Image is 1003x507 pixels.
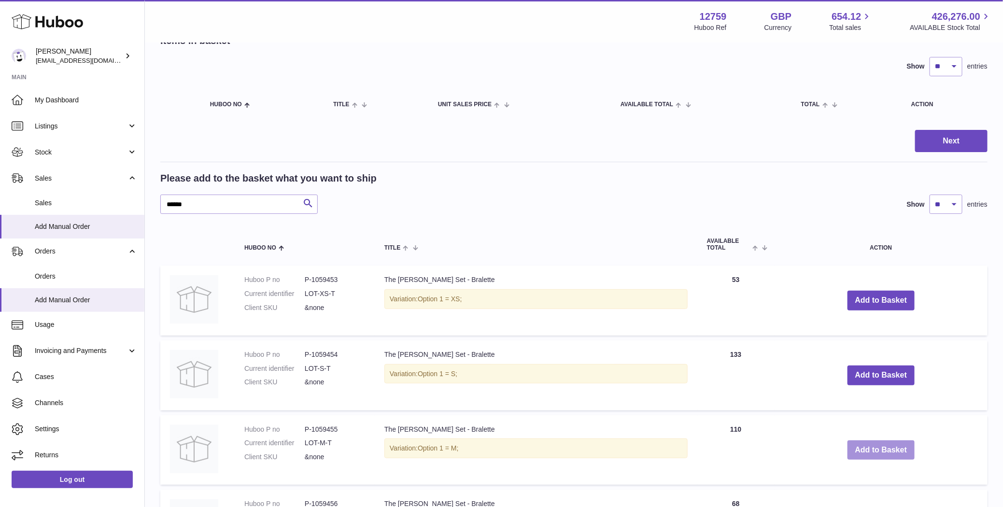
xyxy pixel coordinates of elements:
[170,275,218,324] img: The Lottie Set - Bralette
[967,62,988,71] span: entries
[829,23,872,32] span: Total sales
[694,23,727,32] div: Huboo Ref
[907,62,925,71] label: Show
[775,228,988,260] th: Action
[244,364,305,373] dt: Current identifier
[35,451,137,460] span: Returns
[36,47,123,65] div: [PERSON_NAME]
[35,272,137,281] span: Orders
[967,200,988,209] span: entries
[384,289,688,309] div: Variation:
[700,10,727,23] strong: 12759
[764,23,792,32] div: Currency
[384,438,688,458] div: Variation:
[910,23,991,32] span: AVAILABLE Stock Total
[12,49,26,63] img: sofiapanwar@unndr.com
[305,350,365,359] dd: P-1059454
[832,10,861,23] span: 654.12
[305,364,365,373] dd: LOT-S-T
[160,172,377,185] h2: Please add to the basket what you want to ship
[170,350,218,398] img: The Lottie Set - Bralette
[35,222,137,231] span: Add Manual Order
[621,101,673,108] span: AVAILABLE Total
[35,122,127,131] span: Listings
[418,370,457,378] span: Option 1 = S;
[771,10,791,23] strong: GBP
[801,101,820,108] span: Total
[244,275,305,284] dt: Huboo P no
[418,295,462,303] span: Option 1 = XS;
[244,452,305,462] dt: Client SKU
[35,247,127,256] span: Orders
[244,378,305,387] dt: Client SKU
[375,415,697,485] td: The [PERSON_NAME] Set - Bralette
[932,10,980,23] span: 426,276.00
[305,303,365,312] dd: &none
[36,56,142,64] span: [EMAIL_ADDRESS][DOMAIN_NAME]
[305,289,365,298] dd: LOT-XS-T
[12,471,133,488] a: Log out
[333,101,349,108] span: Title
[170,425,218,473] img: The Lottie Set - Bralette
[305,275,365,284] dd: P-1059453
[384,245,400,251] span: Title
[697,340,775,410] td: 133
[915,130,988,153] button: Next
[697,415,775,485] td: 110
[911,101,978,108] div: Action
[305,425,365,434] dd: P-1059455
[697,266,775,336] td: 53
[375,340,697,410] td: The [PERSON_NAME] Set - Bralette
[848,440,915,460] button: Add to Basket
[384,364,688,384] div: Variation:
[707,238,750,251] span: AVAILABLE Total
[35,320,137,329] span: Usage
[35,96,137,105] span: My Dashboard
[35,398,137,408] span: Channels
[305,438,365,448] dd: LOT-M-T
[35,148,127,157] span: Stock
[244,350,305,359] dt: Huboo P no
[35,174,127,183] span: Sales
[35,296,137,305] span: Add Manual Order
[35,198,137,208] span: Sales
[35,424,137,434] span: Settings
[907,200,925,209] label: Show
[829,10,872,32] a: 654.12 Total sales
[244,289,305,298] dt: Current identifier
[848,366,915,385] button: Add to Basket
[210,101,242,108] span: Huboo no
[305,378,365,387] dd: &none
[418,444,458,452] span: Option 1 = M;
[244,438,305,448] dt: Current identifier
[35,372,137,381] span: Cases
[305,452,365,462] dd: &none
[244,245,276,251] span: Huboo no
[244,425,305,434] dt: Huboo P no
[848,291,915,310] button: Add to Basket
[438,101,492,108] span: Unit Sales Price
[35,346,127,355] span: Invoicing and Payments
[244,303,305,312] dt: Client SKU
[375,266,697,336] td: The [PERSON_NAME] Set - Bralette
[910,10,991,32] a: 426,276.00 AVAILABLE Stock Total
